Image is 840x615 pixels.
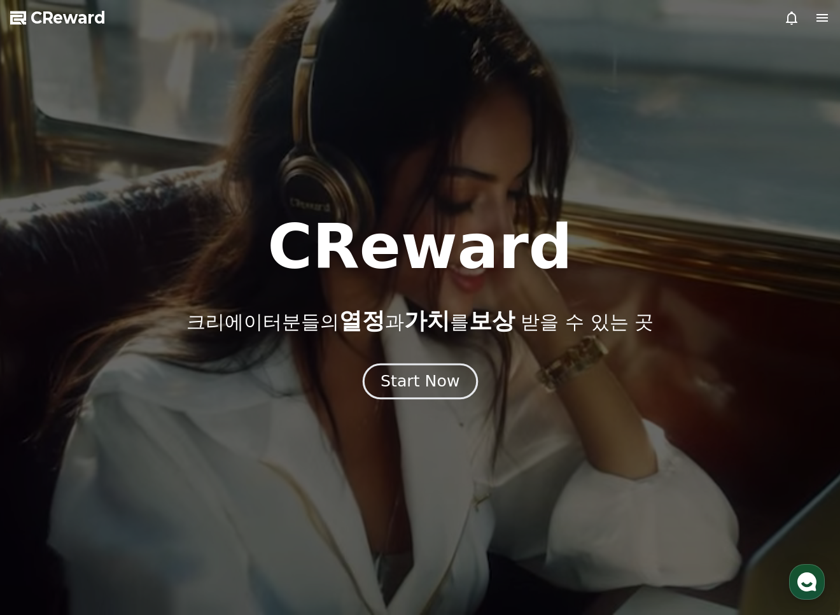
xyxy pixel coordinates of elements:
[116,423,132,434] span: 대화
[164,404,244,435] a: 설정
[339,307,385,334] span: 열정
[469,307,515,334] span: 보상
[197,423,212,433] span: 설정
[362,364,477,400] button: Start Now
[404,307,450,334] span: 가치
[31,8,106,28] span: CReward
[267,216,572,278] h1: CReward
[365,377,475,389] a: Start Now
[381,371,459,392] div: Start Now
[40,423,48,433] span: 홈
[10,8,106,28] a: CReward
[84,404,164,435] a: 대화
[186,308,654,334] p: 크리에이터분들의 과 를 받을 수 있는 곳
[4,404,84,435] a: 홈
